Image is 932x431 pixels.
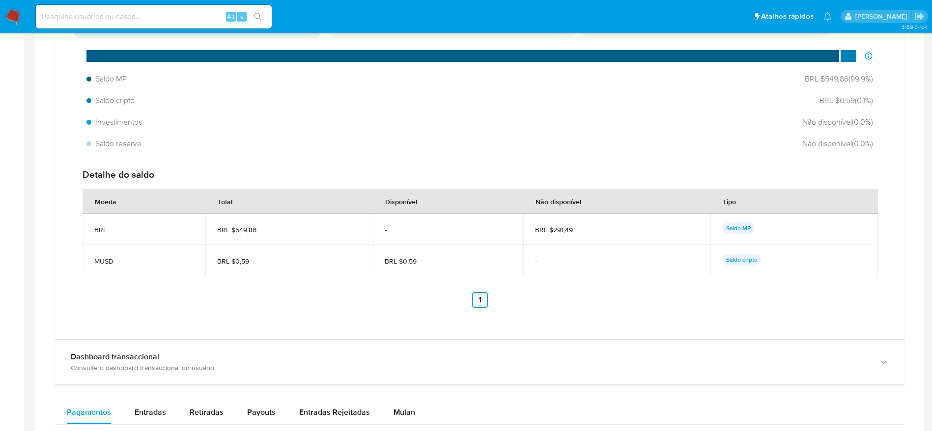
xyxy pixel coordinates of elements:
[240,12,243,21] span: s
[914,11,925,22] a: Sair
[227,12,235,21] span: Alt
[36,10,272,23] input: Pesquise usuários ou casos...
[902,23,927,31] span: 3.159.0-rc-1
[823,12,832,21] a: Notificações
[761,11,814,22] span: Atalhos rápidos
[248,10,268,24] button: search-icon
[855,12,911,21] p: eduardo.dutra@mercadolivre.com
